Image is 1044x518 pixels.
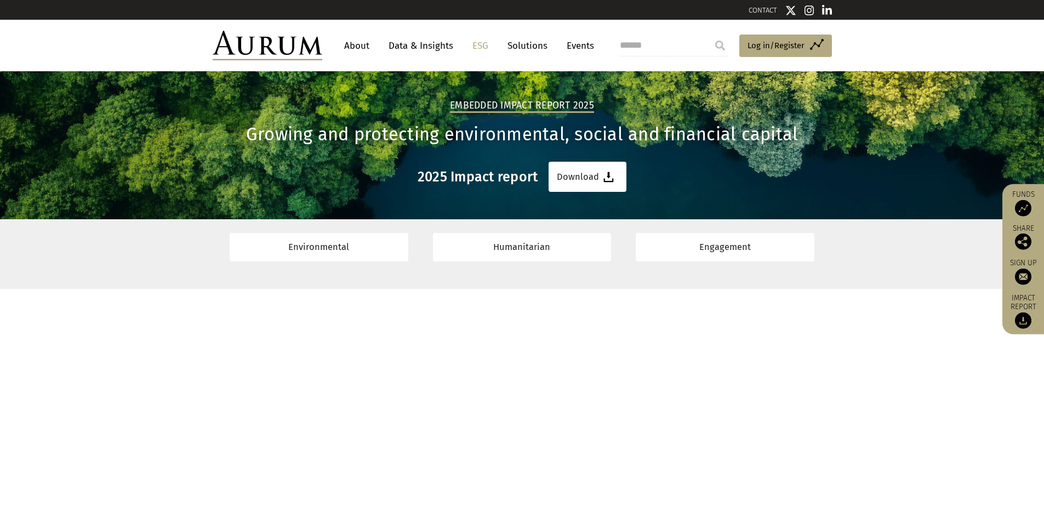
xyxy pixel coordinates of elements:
[213,31,322,60] img: Aurum
[739,35,832,58] a: Log in/Register
[502,36,553,56] a: Solutions
[1008,293,1039,329] a: Impact report
[467,36,494,56] a: ESG
[433,233,612,261] a: Humanitarian
[230,233,408,261] a: Environmental
[785,5,796,16] img: Twitter icon
[1008,258,1039,284] a: Sign up
[561,36,594,56] a: Events
[636,233,814,261] a: Engagement
[1015,233,1031,249] img: Share this post
[1008,189,1039,216] a: Funds
[748,39,805,52] span: Log in/Register
[805,5,814,16] img: Instagram icon
[383,36,459,56] a: Data & Insights
[450,100,594,113] h2: Embedded Impact report 2025
[213,124,832,145] h1: Growing and protecting environmental, social and financial capital
[339,36,375,56] a: About
[1015,200,1031,216] img: Access Funds
[549,162,626,192] a: Download
[709,35,731,56] input: Submit
[1015,268,1031,284] img: Sign up to our newsletter
[822,5,832,16] img: Linkedin icon
[749,6,777,14] a: CONTACT
[418,169,538,185] h3: 2025 Impact report
[1008,224,1039,249] div: Share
